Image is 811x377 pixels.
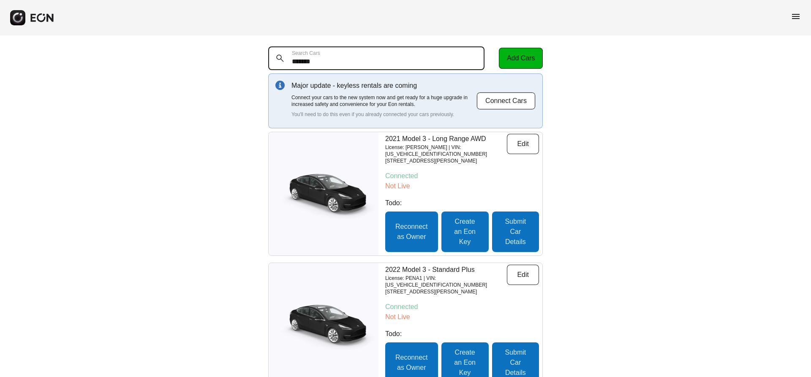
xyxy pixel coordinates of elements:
[507,134,539,154] button: Edit
[385,329,539,339] p: Todo:
[385,198,539,208] p: Todo:
[791,11,801,22] span: menu
[385,212,438,252] button: Reconnect as Owner
[291,81,476,91] p: Major update - keyless rentals are coming
[441,212,489,252] button: Create an Eon Key
[385,302,539,312] p: Connected
[269,297,378,352] img: car
[499,48,543,69] button: Add Cars
[385,157,507,164] p: [STREET_ADDRESS][PERSON_NAME]
[492,212,539,252] button: Submit Car Details
[269,166,378,221] img: car
[385,275,507,288] p: License: PENA1 | VIN: [US_VEHICLE_IDENTIFICATION_NUMBER]
[385,171,539,181] p: Connected
[385,144,507,157] p: License: [PERSON_NAME] | VIN: [US_VEHICLE_IDENTIFICATION_NUMBER]
[385,288,507,295] p: [STREET_ADDRESS][PERSON_NAME]
[291,94,476,108] p: Connect your cars to the new system now and get ready for a huge upgrade in increased safety and ...
[385,181,539,191] p: Not Live
[385,134,507,144] p: 2021 Model 3 - Long Range AWD
[292,50,320,57] label: Search Cars
[275,81,285,90] img: info
[507,265,539,285] button: Edit
[476,92,536,110] button: Connect Cars
[385,265,507,275] p: 2022 Model 3 - Standard Plus
[291,111,476,118] p: You'll need to do this even if you already connected your cars previously.
[385,312,539,322] p: Not Live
